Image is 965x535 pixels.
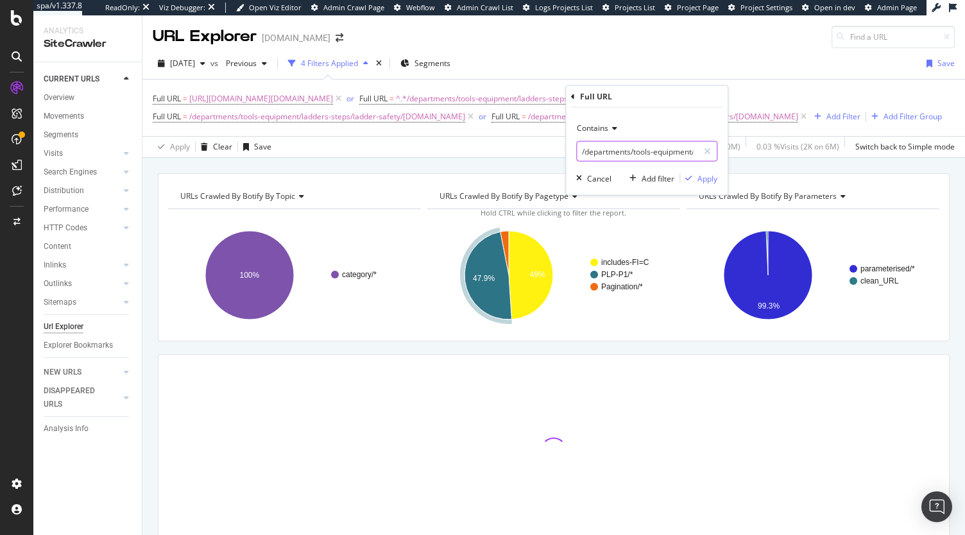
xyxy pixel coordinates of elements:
[44,166,120,179] a: Search Engines
[921,53,955,74] button: Save
[44,147,63,160] div: Visits
[44,320,133,334] a: Url Explorer
[44,91,74,105] div: Overview
[105,3,140,13] div: ReadOnly:
[937,58,955,69] div: Save
[44,37,132,51] div: SiteCrawler
[396,90,687,108] span: ^.*/departments/tools-equipment/ladders-steps/loft-ladders/[DOMAIN_NAME].*$
[301,58,358,69] div: 4 Filters Applied
[183,93,187,104] span: =
[826,111,860,122] div: Add Filter
[850,137,955,157] button: Switch back to Simple mode
[44,184,120,198] a: Distribution
[414,58,450,69] span: Segments
[832,26,955,48] input: Find a URL
[153,53,210,74] button: [DATE]
[697,173,717,183] div: Apply
[44,72,99,86] div: CURRENT URLS
[44,203,89,216] div: Performance
[44,320,83,334] div: Url Explorer
[580,91,612,102] div: Full URL
[44,203,120,216] a: Performance
[323,3,384,12] span: Admin Crawl Page
[44,384,108,411] div: DISAPPEARED URLS
[236,3,302,13] a: Open Viz Editor
[178,186,409,207] h4: URLs Crawled By Botify By topic
[254,141,271,152] div: Save
[170,58,195,69] span: 2025 Jul. 10th
[440,191,568,201] span: URLs Crawled By Botify By pagetype
[860,276,899,285] text: clean_URL
[346,93,354,104] div: or
[44,422,133,436] a: Analysis Info
[153,93,181,104] span: Full URL
[44,384,120,411] a: DISAPPEARED URLS
[44,240,71,253] div: Content
[427,219,677,331] div: A chart.
[814,3,855,12] span: Open in dev
[624,172,674,185] button: Add filter
[346,92,354,105] button: or
[44,277,120,291] a: Outlinks
[457,3,513,12] span: Admin Crawl List
[445,3,513,13] a: Admin Crawl List
[170,141,190,152] div: Apply
[359,93,388,104] span: Full URL
[262,31,330,44] div: [DOMAIN_NAME]
[571,172,611,185] button: Cancel
[44,110,133,123] a: Movements
[221,58,257,69] span: Previous
[665,3,719,13] a: Project Page
[680,172,717,185] button: Apply
[44,166,97,179] div: Search Engines
[921,491,952,522] div: Open Intercom Messenger
[44,128,78,142] div: Segments
[159,3,205,13] div: Viz Debugger:
[44,259,120,272] a: Inlinks
[687,219,936,331] svg: A chart.
[809,109,860,124] button: Add Filter
[44,26,132,37] div: Analytics
[437,186,669,207] h4: URLs Crawled By Botify By pagetype
[601,258,649,267] text: includes-FI=C
[153,26,257,47] div: URL Explorer
[336,33,343,42] div: arrow-right-arrow-left
[44,184,84,198] div: Distribution
[44,128,133,142] a: Segments
[221,53,272,74] button: Previous
[44,72,120,86] a: CURRENT URLS
[699,191,837,201] span: URLs Crawled By Botify By parameters
[877,3,917,12] span: Admin Page
[855,141,955,152] div: Switch back to Simple mode
[153,137,190,157] button: Apply
[587,173,611,183] div: Cancel
[677,3,719,12] span: Project Page
[522,111,526,122] span: =
[479,110,486,123] button: or
[44,422,89,436] div: Analysis Info
[196,137,232,157] button: Clear
[44,91,133,105] a: Overview
[491,111,520,122] span: Full URL
[44,296,120,309] a: Sitemaps
[180,191,295,201] span: URLs Crawled By Botify By topic
[44,296,76,309] div: Sitemaps
[44,110,84,123] div: Movements
[389,93,394,104] span: =
[696,186,928,207] h4: URLs Crawled By Botify By parameters
[44,339,113,352] div: Explorer Bookmarks
[44,366,81,379] div: NEW URLS
[44,221,120,235] a: HTTP Codes
[249,3,302,12] span: Open Viz Editor
[213,141,232,152] div: Clear
[44,147,120,160] a: Visits
[283,53,373,74] button: 4 Filters Applied
[189,108,465,126] span: /departments/tools-equipment/ladders-steps/ladder-safety/[DOMAIN_NAME]
[168,219,418,331] svg: A chart.
[394,3,435,13] a: Webflow
[642,173,674,183] div: Add filter
[865,3,917,13] a: Admin Page
[44,259,66,272] div: Inlinks
[529,270,545,279] text: 49%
